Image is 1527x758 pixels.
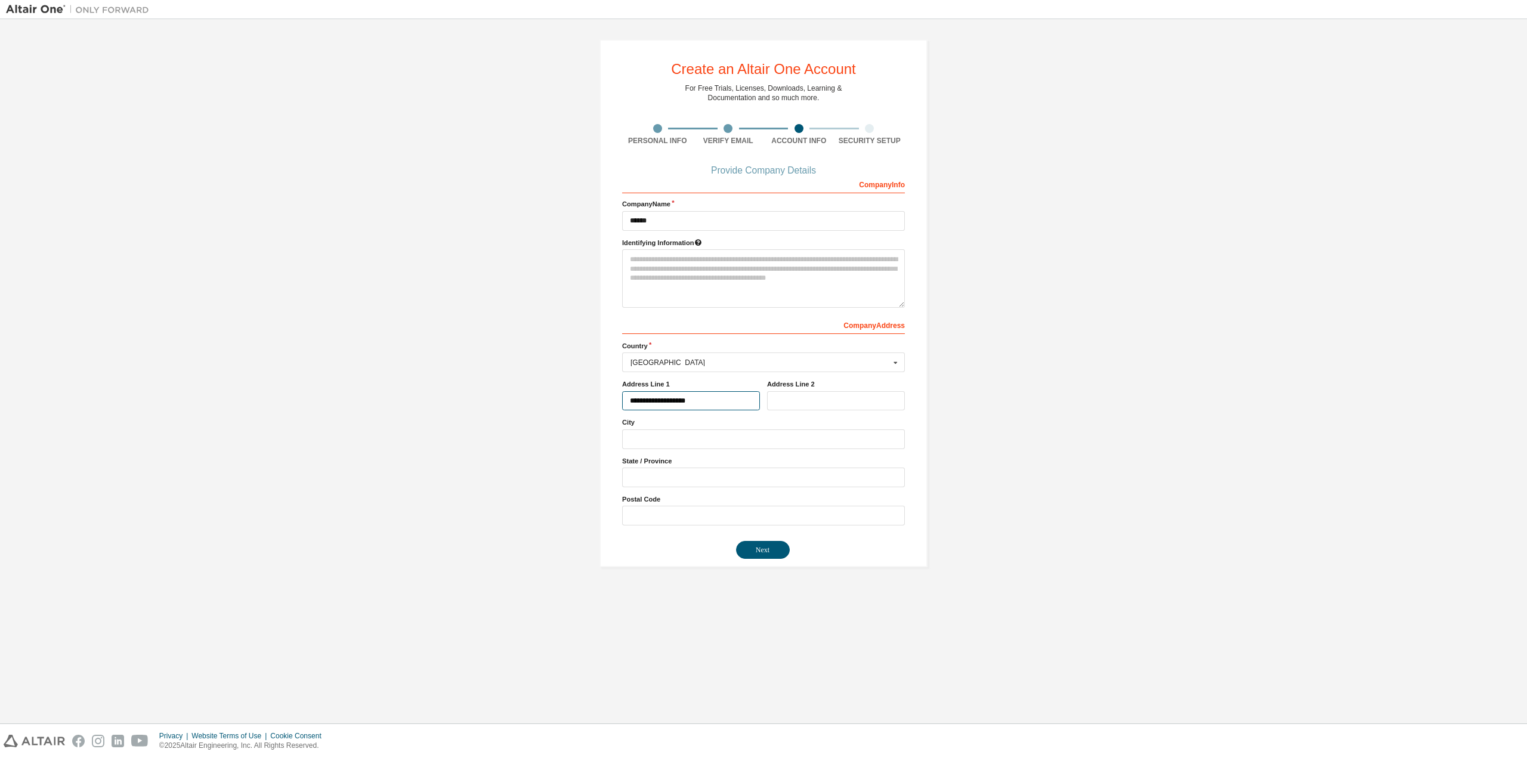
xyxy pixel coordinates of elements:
div: Verify Email [693,136,764,146]
label: Company Name [622,199,905,209]
div: Company Address [622,315,905,334]
div: For Free Trials, Licenses, Downloads, Learning & Documentation and so much more. [685,83,842,103]
label: Postal Code [622,494,905,504]
img: Altair One [6,4,155,16]
div: Create an Altair One Account [671,62,856,76]
label: City [622,417,905,427]
img: instagram.svg [92,735,104,747]
img: altair_logo.svg [4,735,65,747]
div: Website Terms of Use [191,731,270,741]
div: Company Info [622,174,905,193]
div: Security Setup [834,136,905,146]
p: © 2025 Altair Engineering, Inc. All Rights Reserved. [159,741,329,751]
div: Personal Info [622,136,693,146]
div: Account Info [763,136,834,146]
label: Country [622,341,905,351]
div: Privacy [159,731,191,741]
div: Provide Company Details [622,167,905,174]
label: Address Line 2 [767,379,905,389]
label: State / Province [622,456,905,466]
img: youtube.svg [131,735,149,747]
div: [GEOGRAPHIC_DATA] [630,359,890,366]
div: Cookie Consent [270,731,328,741]
label: Please provide any information that will help our support team identify your company. Email and n... [622,238,905,247]
img: facebook.svg [72,735,85,747]
button: Next [736,541,790,559]
label: Address Line 1 [622,379,760,389]
img: linkedin.svg [112,735,124,747]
